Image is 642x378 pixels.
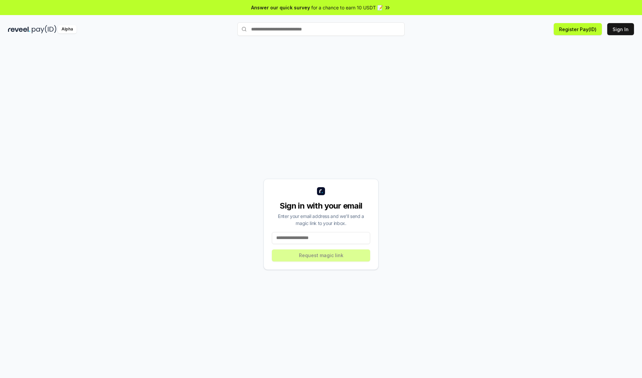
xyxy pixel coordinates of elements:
div: Alpha [58,25,77,33]
button: Sign In [607,23,634,35]
span: for a chance to earn 10 USDT 📝 [311,4,383,11]
div: Enter your email address and we’ll send a magic link to your inbox. [272,213,370,227]
img: logo_small [317,187,325,195]
span: Answer our quick survey [251,4,310,11]
img: pay_id [32,25,57,33]
button: Register Pay(ID) [554,23,602,35]
img: reveel_dark [8,25,30,33]
div: Sign in with your email [272,201,370,211]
